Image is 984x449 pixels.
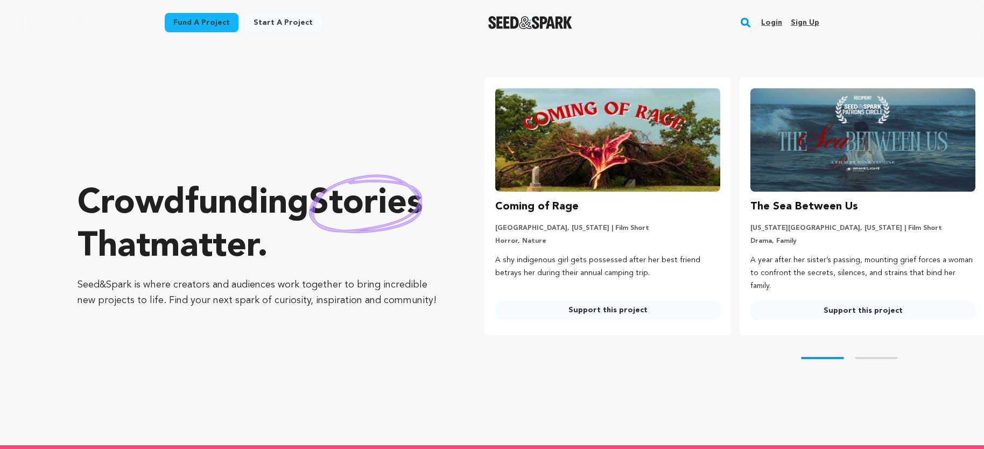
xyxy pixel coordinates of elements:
[750,198,858,215] h3: The Sea Between Us
[495,198,579,215] h3: Coming of Rage
[750,301,975,320] a: Support this project
[245,13,321,32] a: Start a project
[488,16,573,29] a: Seed&Spark Homepage
[750,88,975,192] img: The Sea Between Us image
[750,237,975,245] p: Drama, Family
[495,237,720,245] p: Horror, Nature
[750,254,975,292] p: A year after her sister’s passing, mounting grief forces a woman to confront the secrets, silence...
[165,13,238,32] a: Fund a project
[495,254,720,280] p: A shy indigenous girl gets possessed after her best friend betrays her during their annual campin...
[78,277,441,308] p: Seed&Spark is where creators and audiences work together to bring incredible new projects to life...
[495,224,720,233] p: [GEOGRAPHIC_DATA], [US_STATE] | Film Short
[495,88,720,192] img: Coming of Rage image
[309,174,423,233] img: hand sketched image
[495,300,720,320] a: Support this project
[761,14,782,31] a: Login
[78,183,441,269] p: Crowdfunding that .
[150,230,257,264] span: matter
[488,16,573,29] img: Seed&Spark Logo Dark Mode
[791,14,819,31] a: Sign up
[750,224,975,233] p: [US_STATE][GEOGRAPHIC_DATA], [US_STATE] | Film Short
